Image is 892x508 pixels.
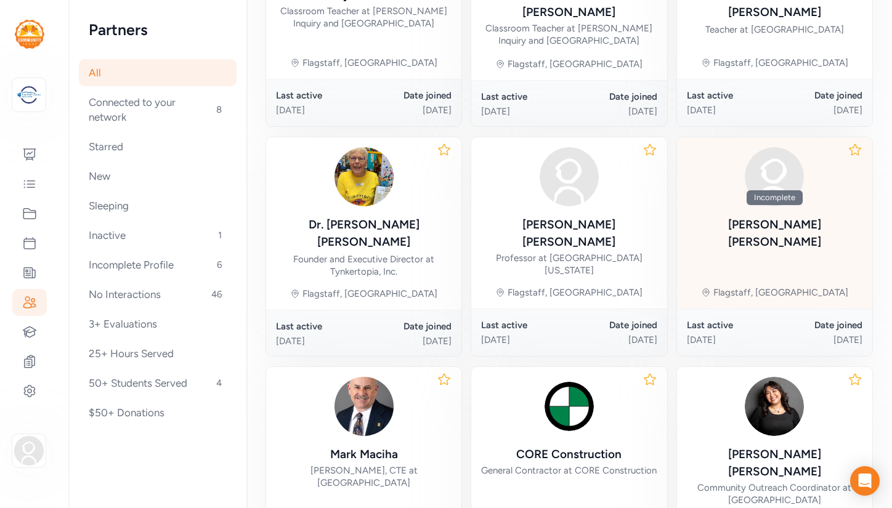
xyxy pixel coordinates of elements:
div: [DATE] [481,334,569,346]
div: Last active [276,320,364,333]
div: Classroom Teacher at [PERSON_NAME] Inquiry and [GEOGRAPHIC_DATA] [276,5,452,30]
div: [DATE] [276,104,364,116]
div: Dr. [PERSON_NAME] [PERSON_NAME] [276,216,452,251]
img: logo [15,81,43,108]
img: i37DXlM1QzG8SmOb87rA [334,377,394,436]
div: Inactive [79,222,237,249]
div: Last active [687,89,775,102]
div: [DATE] [569,105,657,118]
div: Community Outreach Coordinator at [GEOGRAPHIC_DATA] [687,482,862,506]
div: [DATE] [687,334,775,346]
div: Date joined [364,320,452,333]
div: Last active [687,319,775,331]
div: Open Intercom Messenger [850,466,880,496]
img: avatar38fbb18c.svg [540,147,599,206]
div: CORE Construction [516,446,622,463]
div: Flagstaff, [GEOGRAPHIC_DATA] [508,286,643,299]
div: [DATE] [276,335,364,347]
div: [PERSON_NAME] [PERSON_NAME] [687,216,862,251]
div: [DATE] [774,334,862,346]
div: Flagstaff, [GEOGRAPHIC_DATA] [713,57,848,69]
div: No Interactions [79,281,237,308]
div: Incomplete [747,190,803,205]
div: Last active [481,319,569,331]
div: [DATE] [774,104,862,116]
div: Flagstaff, [GEOGRAPHIC_DATA] [302,57,437,69]
div: [DATE] [687,104,775,116]
div: General Contractor at CORE Construction [481,464,657,477]
span: 46 [206,287,227,302]
div: Teacher at [GEOGRAPHIC_DATA] [705,23,844,36]
span: 4 [211,376,227,390]
div: [PERSON_NAME] [PERSON_NAME] [481,216,657,251]
div: Founder and Executive Director at Tynkertopia, Inc. [276,253,452,278]
div: [DATE] [364,104,452,116]
img: avatar38fbb18c.svg [745,147,804,206]
img: logo [15,20,44,49]
span: 6 [212,257,227,272]
div: Connected to your network [79,89,237,131]
div: Flagstaff, [GEOGRAPHIC_DATA] [508,58,643,70]
div: Mark Maciha [330,446,398,463]
span: 8 [211,102,227,117]
div: Date joined [364,89,452,102]
div: New [79,163,237,190]
img: H8OIFO8KQxia3U8pKRgj [745,377,804,436]
div: 50+ Students Served [79,369,237,397]
img: ILG3EtBQTisVSafCyUfg [334,147,394,206]
div: [DATE] [364,335,452,347]
span: 1 [213,228,227,243]
div: [DATE] [481,105,569,118]
div: Date joined [774,89,862,102]
div: [DATE] [569,334,657,346]
div: Last active [276,89,364,102]
div: Professor at [GEOGRAPHIC_DATA][US_STATE] [481,252,657,276]
div: Sleeping [79,192,237,219]
div: Flagstaff, [GEOGRAPHIC_DATA] [302,288,437,300]
div: Date joined [774,319,862,331]
div: Flagstaff, [GEOGRAPHIC_DATA] [713,286,848,299]
div: Date joined [569,91,657,103]
div: 3+ Evaluations [79,310,237,337]
div: $50+ Donations [79,399,237,426]
div: Incomplete Profile [79,251,237,278]
h2: Partners [89,20,227,39]
img: gG9wwNrNSuu46Syh1X68 [540,377,599,436]
div: [PERSON_NAME], CTE at [GEOGRAPHIC_DATA] [276,464,452,489]
div: Classroom Teacher at [PERSON_NAME] Inquiry and [GEOGRAPHIC_DATA] [481,22,657,47]
div: 25+ Hours Served [79,340,237,367]
div: [PERSON_NAME] [PERSON_NAME] [687,446,862,480]
div: Last active [481,91,569,103]
div: All [79,59,237,86]
div: Starred [79,133,237,160]
div: Date joined [569,319,657,331]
